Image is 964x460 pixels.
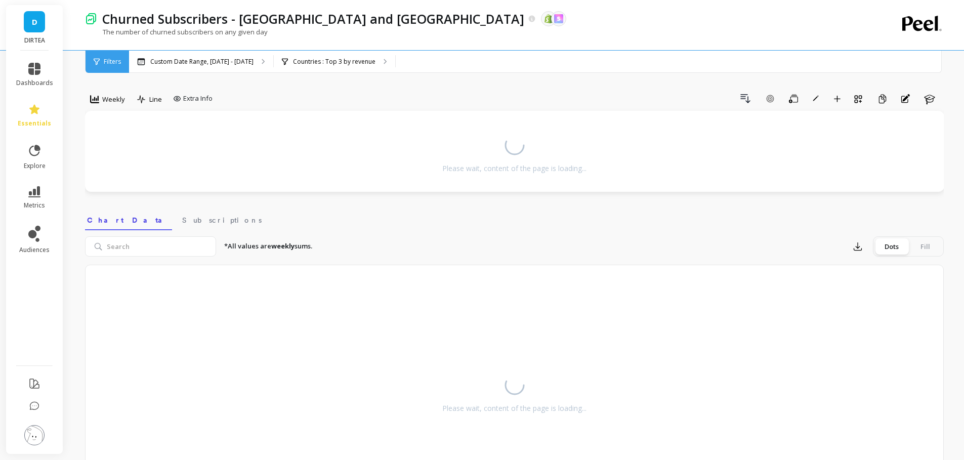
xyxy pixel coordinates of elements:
span: dashboards [16,79,53,87]
div: Please wait, content of the page is loading... [442,163,586,174]
div: Dots [875,238,908,255]
nav: Tabs [85,207,944,230]
img: api.shopify.svg [544,14,553,23]
p: Custom Date Range, [DATE] - [DATE] [150,58,254,66]
span: Filters [104,58,121,66]
input: Search [85,236,216,257]
p: Churned Subscribers - US and UK [102,10,524,27]
p: *All values are sums. [224,241,312,252]
strong: weekly [271,241,295,250]
span: explore [24,162,46,170]
p: Countries : Top 3 by revenue [293,58,375,66]
span: essentials [18,119,51,128]
img: header icon [85,13,97,25]
span: audiences [19,246,50,254]
span: Weekly [102,95,125,104]
span: D [32,16,37,28]
span: metrics [24,201,45,210]
div: Fill [908,238,942,255]
p: DIRTEA [16,36,53,45]
img: profile picture [24,425,45,445]
p: The number of churned subscribers on any given day [85,27,268,36]
span: Chart Data [87,215,170,225]
img: api.skio.svg [554,14,563,23]
span: Line [149,95,162,104]
span: Extra Info [183,94,213,104]
span: Subscriptions [182,215,262,225]
div: Please wait, content of the page is loading... [442,403,586,413]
